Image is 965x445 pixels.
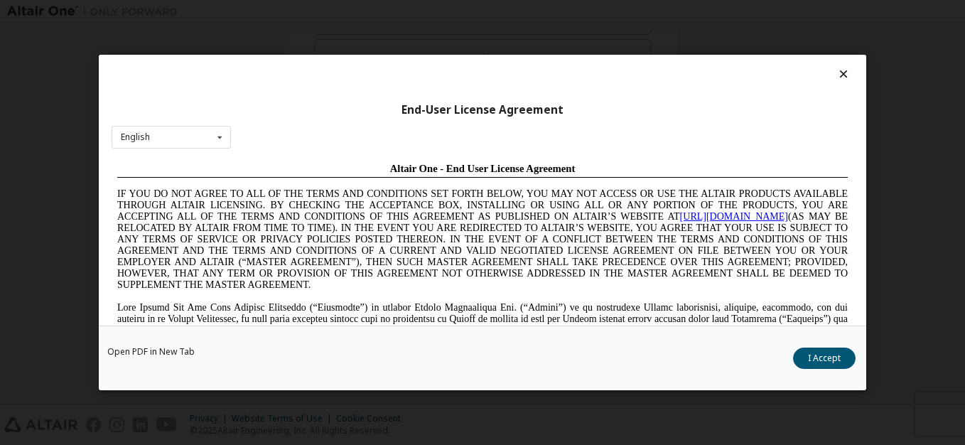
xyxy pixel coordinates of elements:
div: English [121,133,150,141]
a: Open PDF in New Tab [107,348,195,356]
span: Altair One - End User License Agreement [279,6,464,17]
span: IF YOU DO NOT AGREE TO ALL OF THE TERMS AND CONDITIONS SET FORTH BELOW, YOU MAY NOT ACCESS OR USE... [6,31,736,133]
span: Lore Ipsumd Sit Ame Cons Adipisc Elitseddo (“Eiusmodte”) in utlabor Etdolo Magnaaliqua Eni. (“Adm... [6,145,736,247]
div: End-User License Agreement [112,103,853,117]
a: [URL][DOMAIN_NAME] [568,54,676,65]
button: I Accept [793,348,856,369]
